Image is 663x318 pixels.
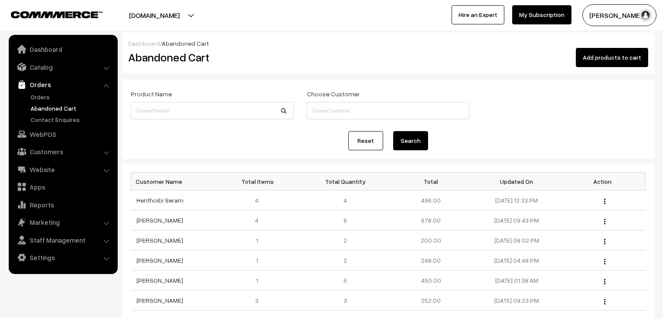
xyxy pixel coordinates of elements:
[11,11,102,18] img: COMMMERCE
[474,210,560,230] td: [DATE] 09:43 PM
[128,51,293,64] h2: Abandoned Cart
[11,59,115,75] a: Catalog
[474,250,560,271] td: [DATE] 04:48 PM
[303,210,388,230] td: 6
[11,162,115,177] a: Website
[11,232,115,248] a: Staff Management
[388,190,474,210] td: 496.00
[217,173,303,190] th: Total Items
[11,77,115,92] a: Orders
[131,102,294,119] input: Choose Product
[388,250,474,271] td: 248.00
[303,173,388,190] th: Total Quantity
[604,299,605,304] img: Menu
[512,5,571,24] a: My Subscription
[11,9,87,19] a: COMMMERCE
[604,199,605,204] img: Menu
[217,291,303,311] td: 3
[28,104,115,113] a: Abandoned Cart
[303,271,388,291] td: 5
[28,115,115,124] a: Contact Enquires
[131,173,217,190] th: Customer Name
[474,271,560,291] td: [DATE] 01:38 AM
[11,250,115,265] a: Settings
[474,230,560,250] td: [DATE] 08:02 PM
[136,297,183,304] a: [PERSON_NAME]
[11,179,115,195] a: Apps
[474,190,560,210] td: [DATE] 12:33 PM
[388,173,474,190] th: Total
[388,271,474,291] td: 450.00
[474,173,560,190] th: Updated On
[307,102,470,119] input: Choose Customer
[217,210,303,230] td: 4
[136,277,183,284] a: [PERSON_NAME]
[136,217,183,224] a: [PERSON_NAME]
[303,291,388,311] td: 3
[576,48,648,67] button: Add products to cart
[348,131,383,150] a: Reset
[11,214,115,230] a: Marketing
[217,271,303,291] td: 1
[217,230,303,250] td: 1
[474,291,560,311] td: [DATE] 09:23 PM
[162,40,209,47] span: Abandoned Cart
[307,89,360,98] label: Choose Customer
[136,257,183,264] a: [PERSON_NAME]
[582,4,656,26] button: [PERSON_NAME]…
[303,190,388,210] td: 4
[11,197,115,213] a: Reports
[560,173,646,190] th: Action
[452,5,504,24] a: Hire an Expert
[217,190,303,210] td: 4
[393,131,428,150] button: Search
[303,230,388,250] td: 2
[11,144,115,159] a: Customers
[131,89,172,98] label: Product Name
[99,4,210,26] button: [DOMAIN_NAME]
[604,219,605,224] img: Menu
[639,9,652,22] img: user
[11,41,115,57] a: Dashboard
[28,92,115,101] a: Orders
[217,250,303,271] td: 1
[604,239,605,244] img: Menu
[604,259,605,264] img: Menu
[604,279,605,284] img: Menu
[303,250,388,271] td: 2
[128,40,160,47] a: Dashboard
[11,126,115,142] a: WebPOS
[388,210,474,230] td: 678.00
[128,39,648,48] div: /
[136,237,183,244] a: [PERSON_NAME]
[388,291,474,311] td: 252.00
[388,230,474,250] td: 200.00
[136,196,184,204] a: Henthoibi Seram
